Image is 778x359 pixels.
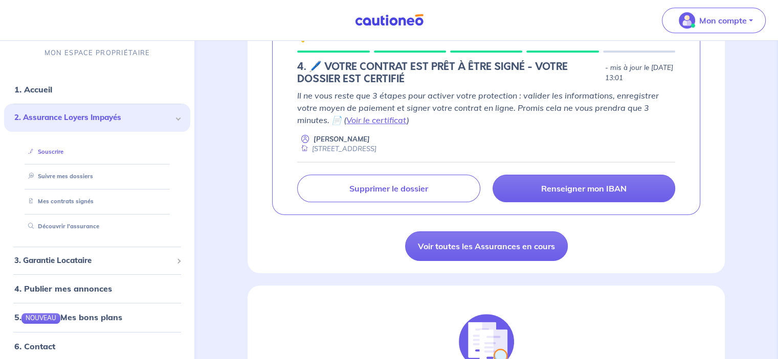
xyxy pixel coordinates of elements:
[14,84,52,94] a: 1. Accueil
[16,218,178,235] div: Découvrir l'assurance
[14,255,172,267] span: 3. Garantie Locataire
[679,12,695,29] img: illu_account_valid_menu.svg
[297,61,601,85] h5: 4. 🖊️ VOTRE CONTRAT EST PRÊT À ÊTRE SIGNÉ - VOTRE DOSSIER EST CERTIFIÉ
[493,175,675,202] a: Renseigner mon IBAN
[14,313,122,323] a: 5.NOUVEAUMes bons plans
[297,89,675,126] p: Il ne vous reste que 3 étapes pour activer votre protection : valider les informations, enregistr...
[699,14,747,27] p: Mon compte
[45,48,150,58] p: MON ESPACE PROPRIÉTAIRE
[351,14,428,27] img: Cautioneo
[297,61,675,85] div: state: PAYMENT-METHOD-IN-PROGRESS, Context: NEW,CHOOSE-CERTIFICATE,RELATIONSHIP,LESSOR-DOCUMENTS
[14,284,112,294] a: 4. Publier mes annonces
[16,194,178,210] div: Mes contrats signés
[4,336,190,356] div: 6. Contact
[4,79,190,100] div: 1. Accueil
[4,279,190,299] div: 4. Publier mes annonces
[4,104,190,132] div: 2. Assurance Loyers Impayés
[4,251,190,271] div: 3. Garantie Locataire
[24,198,94,205] a: Mes contrats signés
[349,183,428,194] p: Supprimer le dossier
[297,144,376,154] div: [STREET_ADDRESS]
[346,115,407,125] a: Voir le certificat
[16,143,178,160] div: Souscrire
[297,175,480,202] a: Supprimer le dossier
[16,169,178,185] div: Suivre mes dossiers
[24,223,99,230] a: Découvrir l'assurance
[14,341,55,351] a: 6. Contact
[14,112,172,124] span: 2. Assurance Loyers Impayés
[541,183,627,194] p: Renseigner mon IBAN
[24,148,63,155] a: Souscrire
[24,173,93,180] a: Suivre mes dossiers
[314,134,370,144] p: [PERSON_NAME]
[4,307,190,328] div: 5.NOUVEAUMes bons plans
[405,231,568,261] a: Voir toutes les Assurances en cours
[662,8,766,33] button: illu_account_valid_menu.svgMon compte
[605,63,675,83] p: - mis à jour le [DATE] 13:01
